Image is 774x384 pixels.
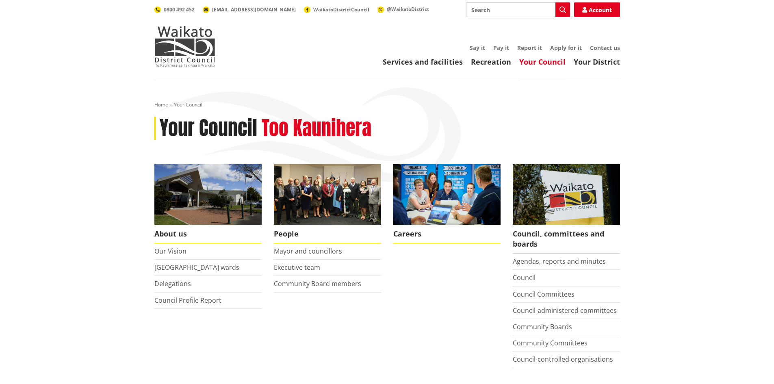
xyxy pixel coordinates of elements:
img: Waikato-District-Council-sign [513,164,620,225]
a: 2022 Council People [274,164,381,243]
a: Council Committees [513,290,575,299]
h2: Too Kaunihera [262,117,371,140]
a: Your Council [519,57,566,67]
a: Delegations [154,279,191,288]
a: Waikato-District-Council-sign Council, committees and boards [513,164,620,254]
a: Council [513,273,536,282]
h1: Your Council [160,117,257,140]
a: Home [154,101,168,108]
a: Careers [393,164,501,243]
a: Report it [517,44,542,52]
img: Waikato District Council - Te Kaunihera aa Takiwaa o Waikato [154,26,215,67]
nav: breadcrumb [154,102,620,108]
span: 0800 492 452 [164,6,195,13]
img: Office staff in meeting - Career page [393,164,501,225]
a: Mayor and councillors [274,247,342,256]
a: Recreation [471,57,511,67]
a: Executive team [274,263,320,272]
a: Agendas, reports and minutes [513,257,606,266]
img: WDC Building 0015 [154,164,262,225]
a: Community Committees [513,338,588,347]
input: Search input [466,2,570,17]
a: Services and facilities [383,57,463,67]
a: Account [574,2,620,17]
a: Contact us [590,44,620,52]
img: 2022 Council [274,164,381,225]
a: [GEOGRAPHIC_DATA] wards [154,263,239,272]
a: [EMAIL_ADDRESS][DOMAIN_NAME] [203,6,296,13]
span: About us [154,225,262,243]
span: People [274,225,381,243]
a: Say it [470,44,485,52]
a: Pay it [493,44,509,52]
span: Your Council [174,101,202,108]
a: Council Profile Report [154,296,221,305]
a: Community Board members [274,279,361,288]
a: Council-administered committees [513,306,617,315]
a: 0800 492 452 [154,6,195,13]
a: WaikatoDistrictCouncil [304,6,369,13]
a: Our Vision [154,247,186,256]
a: Community Boards [513,322,572,331]
span: @WaikatoDistrict [387,6,429,13]
a: @WaikatoDistrict [377,6,429,13]
a: WDC Building 0015 About us [154,164,262,243]
a: Apply for it [550,44,582,52]
a: Your District [574,57,620,67]
span: [EMAIL_ADDRESS][DOMAIN_NAME] [212,6,296,13]
span: WaikatoDistrictCouncil [313,6,369,13]
a: Council-controlled organisations [513,355,613,364]
span: Council, committees and boards [513,225,620,254]
span: Careers [393,225,501,243]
